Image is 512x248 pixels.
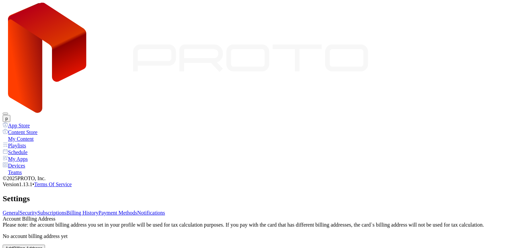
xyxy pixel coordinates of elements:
a: Content Store [3,129,509,135]
h2: Settings [3,194,509,203]
a: Schedule [3,149,509,155]
span: Version 1.13.1 • [3,181,34,187]
div: Account Billing Address [3,216,509,222]
a: My Apps [3,155,509,162]
a: Billing History [66,210,98,216]
a: Terms Of Service [34,181,72,187]
p: No account billing address yet [3,233,509,239]
a: App Store [3,122,509,129]
a: Teams [3,169,509,175]
div: © 2025 PROTO, Inc. [3,175,509,181]
a: My Content [3,135,509,142]
button: p [3,115,10,122]
a: Playlists [3,142,509,149]
a: Notifications [137,210,165,216]
a: Devices [3,162,509,169]
div: Please note: the account billing address you set in your profile will be used for tax calculation... [3,222,509,228]
a: General [3,210,20,216]
a: Subscriptions [37,210,66,216]
a: Security [20,210,37,216]
a: Payment Methods [99,210,137,216]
